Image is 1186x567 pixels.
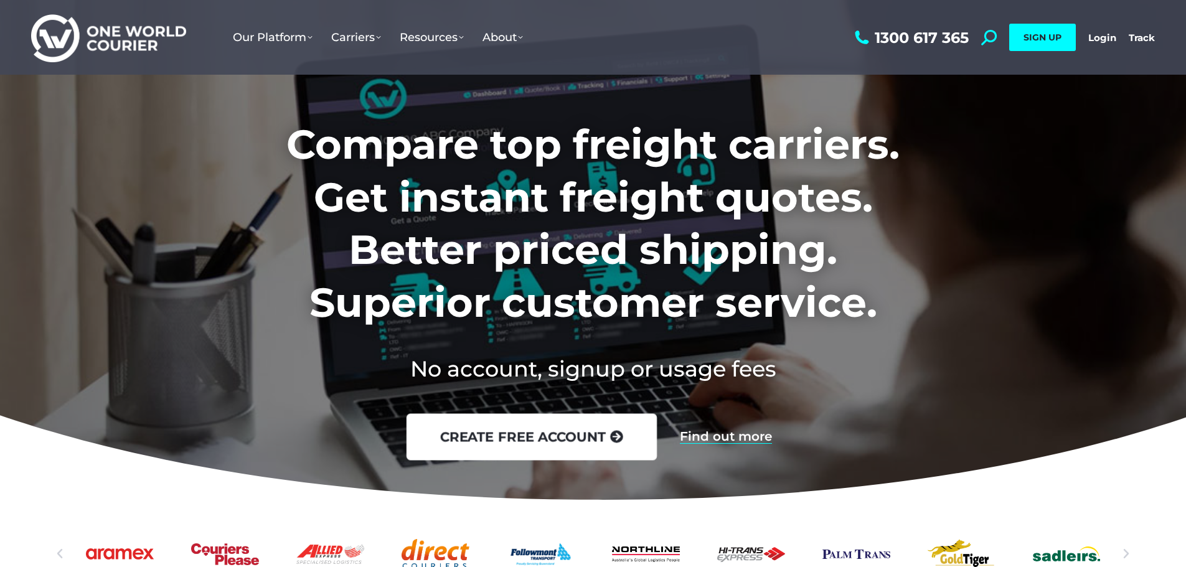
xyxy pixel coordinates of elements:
[1009,24,1076,51] a: SIGN UP
[233,30,313,44] span: Our Platform
[31,12,186,63] img: One World Courier
[1129,32,1155,44] a: Track
[406,414,656,461] a: create free account
[1088,32,1116,44] a: Login
[204,118,982,329] h1: Compare top freight carriers. Get instant freight quotes. Better priced shipping. Superior custom...
[680,430,772,444] a: Find out more
[204,354,982,384] h2: No account, signup or usage fees
[852,30,969,45] a: 1300 617 365
[1024,32,1061,43] span: SIGN UP
[482,30,523,44] span: About
[322,18,390,57] a: Carriers
[390,18,473,57] a: Resources
[331,30,381,44] span: Carriers
[400,30,464,44] span: Resources
[224,18,322,57] a: Our Platform
[473,18,532,57] a: About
